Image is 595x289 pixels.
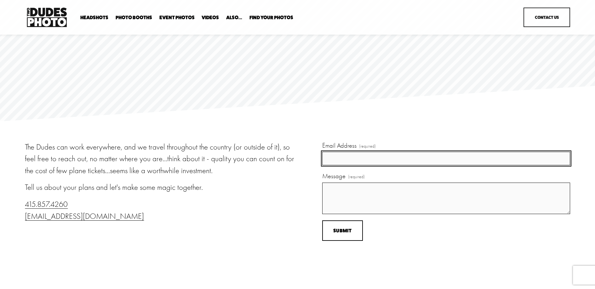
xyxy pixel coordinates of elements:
a: folder dropdown [249,14,293,20]
a: folder dropdown [116,14,152,20]
a: Event Photos [159,14,195,20]
a: 415.857.4260 [25,200,68,209]
span: (required) [359,143,376,150]
span: Message [322,172,346,181]
span: Headshots [80,15,108,20]
span: Find Your Photos [249,15,293,20]
span: Photo Booths [116,15,152,20]
a: [EMAIL_ADDRESS][DOMAIN_NAME] [25,212,144,221]
span: (required) [348,174,365,180]
a: Videos [202,14,219,20]
a: folder dropdown [226,14,242,20]
img: Two Dudes Photo | Headshots, Portraits &amp; Photo Booths [25,6,68,29]
a: folder dropdown [80,14,108,20]
span: Email Address [322,141,357,151]
button: SubmitSubmit [322,220,363,241]
p: Tell us about your plans and let's make some magic together. [25,181,296,193]
p: The Dudes can work everywhere, and we travel throughout the country (or outside of it), so feel f... [25,141,296,177]
span: Submit [333,228,352,234]
span: Also... [226,15,242,20]
a: Contact Us [523,8,570,27]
